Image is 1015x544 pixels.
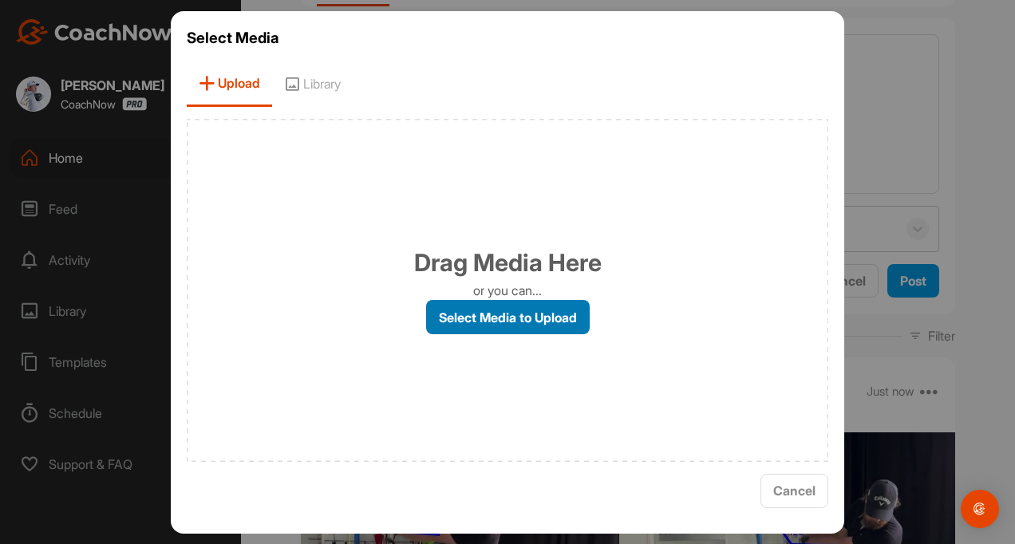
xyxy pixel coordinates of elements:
p: or you can... [473,281,542,300]
h1: Drag Media Here [414,245,602,281]
button: Cancel [760,474,828,508]
span: Upload [187,61,272,107]
label: Select Media to Upload [426,300,590,334]
span: Library [272,61,353,107]
span: Cancel [773,483,816,499]
h3: Select Media [187,27,828,49]
div: Open Intercom Messenger [961,490,999,528]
